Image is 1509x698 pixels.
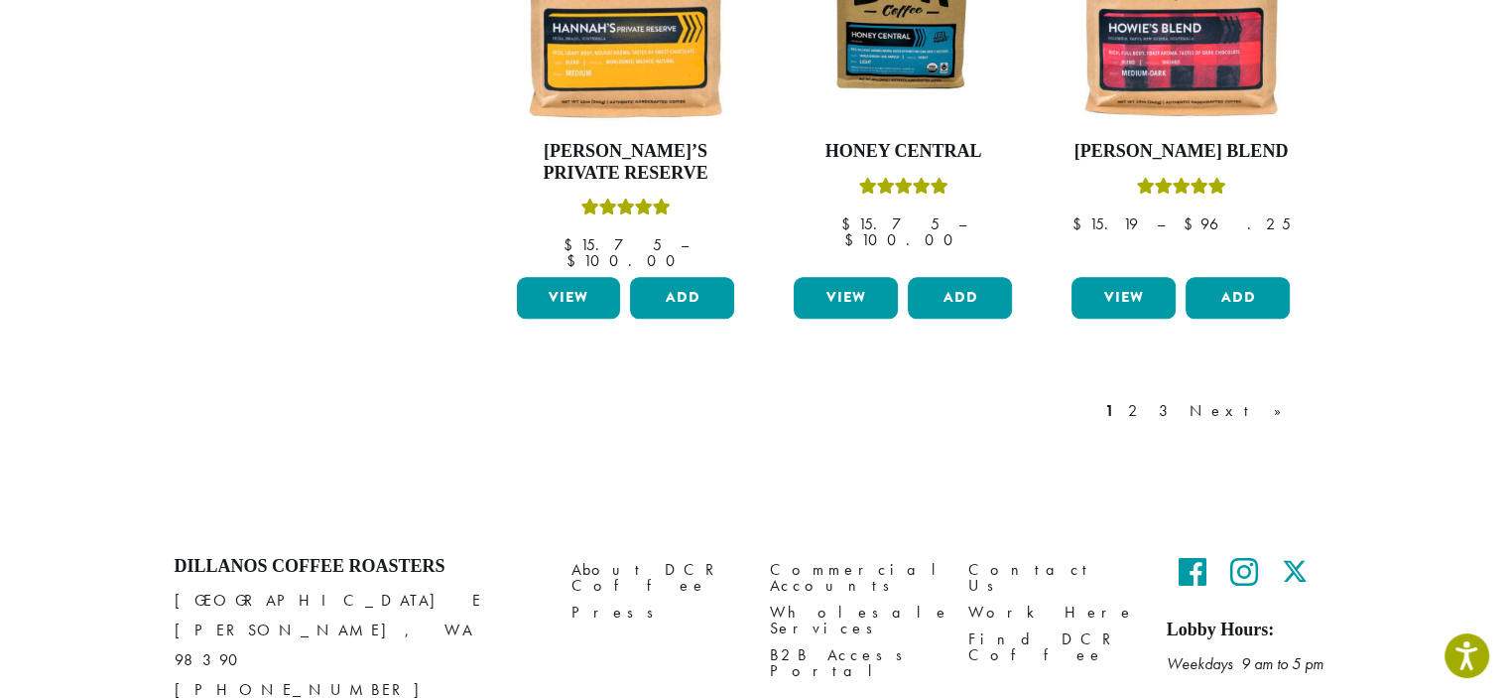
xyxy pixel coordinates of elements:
[1183,213,1290,234] bdi: 96.25
[1156,213,1164,234] span: –
[968,556,1137,599] a: Contact Us
[968,599,1137,626] a: Work Here
[794,277,898,319] a: View
[571,599,740,626] a: Press
[957,213,965,234] span: –
[1155,399,1180,423] a: 3
[630,277,734,319] button: Add
[580,196,670,225] div: Rated 5.00 out of 5
[1071,277,1176,319] a: View
[844,229,861,250] span: $
[789,141,1017,163] h4: Honey Central
[968,627,1137,669] a: Find DCR Coffee
[1101,399,1118,423] a: 1
[770,556,939,599] a: Commercial Accounts
[1124,399,1149,423] a: 2
[571,556,740,599] a: About DCR Coffee
[563,234,661,255] bdi: 15.75
[517,277,621,319] a: View
[858,175,947,205] div: Rated 5.00 out of 5
[840,213,939,234] bdi: 15.75
[1136,175,1225,205] div: Rated 4.67 out of 5
[1186,399,1300,423] a: Next »
[844,229,962,250] bdi: 100.00
[1186,277,1290,319] button: Add
[566,250,583,271] span: $
[770,599,939,641] a: Wholesale Services
[566,250,685,271] bdi: 100.00
[1071,213,1137,234] bdi: 15.19
[512,141,740,184] h4: [PERSON_NAME]’s Private Reserve
[1167,620,1335,641] h5: Lobby Hours:
[680,234,688,255] span: –
[1067,141,1295,163] h4: [PERSON_NAME] Blend
[1167,653,1323,674] em: Weekdays 9 am to 5 pm
[563,234,579,255] span: $
[840,213,857,234] span: $
[770,642,939,685] a: B2B Access Portal
[908,277,1012,319] button: Add
[175,556,542,578] h4: Dillanos Coffee Roasters
[1183,213,1199,234] span: $
[1071,213,1088,234] span: $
